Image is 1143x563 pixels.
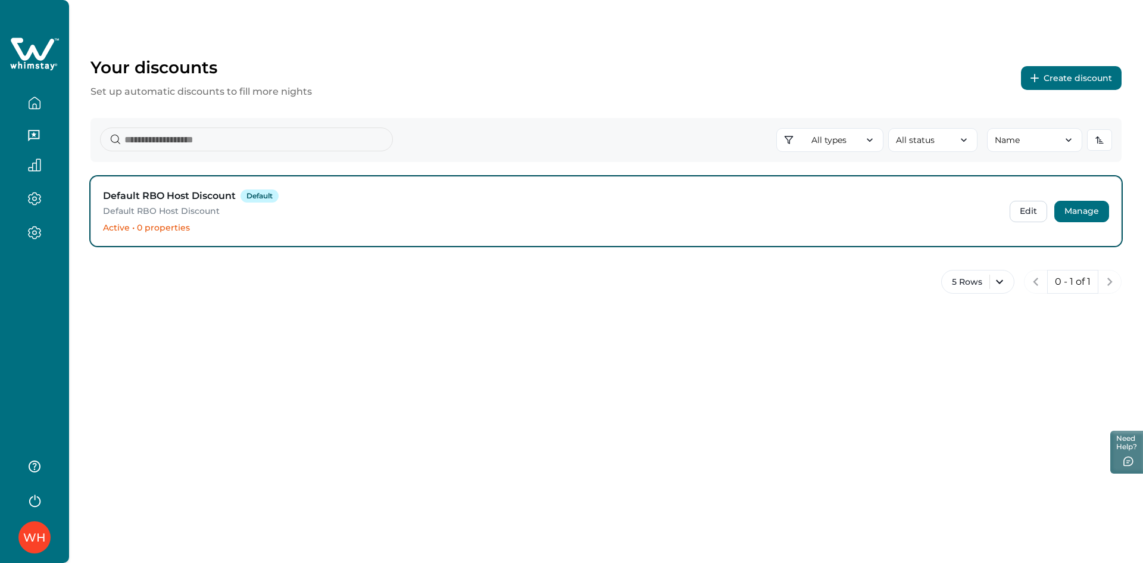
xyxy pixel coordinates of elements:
button: previous page [1024,270,1048,294]
span: Default [241,189,279,203]
button: 5 Rows [941,270,1014,294]
p: Default RBO Host Discount [103,206,995,217]
p: 0 - 1 of 1 [1055,276,1091,288]
button: Create discount [1021,66,1122,90]
button: next page [1098,270,1122,294]
div: Whimstay Host [23,523,46,552]
p: Your discounts [90,57,217,77]
button: 0 - 1 of 1 [1047,270,1098,294]
p: Set up automatic discounts to fill more nights [90,85,312,99]
h3: Default RBO Host Discount [103,189,236,203]
button: Manage [1054,201,1109,222]
p: Active • 0 properties [103,222,995,234]
button: Edit [1010,201,1047,222]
